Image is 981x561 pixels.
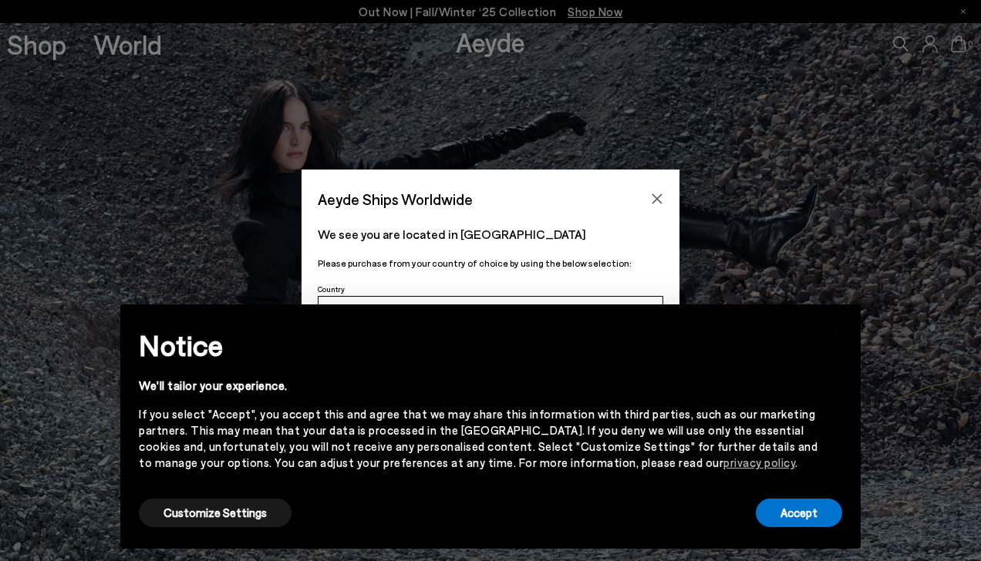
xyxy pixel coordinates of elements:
button: Close this notice [817,309,855,346]
span: Country [318,284,345,294]
h2: Notice [139,325,817,365]
div: We'll tailor your experience. [139,378,817,394]
p: Please purchase from your country of choice by using the below selection: [318,256,663,270]
a: privacy policy [723,455,795,469]
div: If you select "Accept", you accept this and agree that we may share this information with third p... [139,406,817,471]
p: We see you are located in [GEOGRAPHIC_DATA] [318,225,663,244]
span: × [831,316,841,338]
span: Aeyde Ships Worldwide [318,186,473,213]
button: Accept [756,499,842,527]
button: Customize Settings [139,499,292,527]
button: Close [646,187,669,210]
